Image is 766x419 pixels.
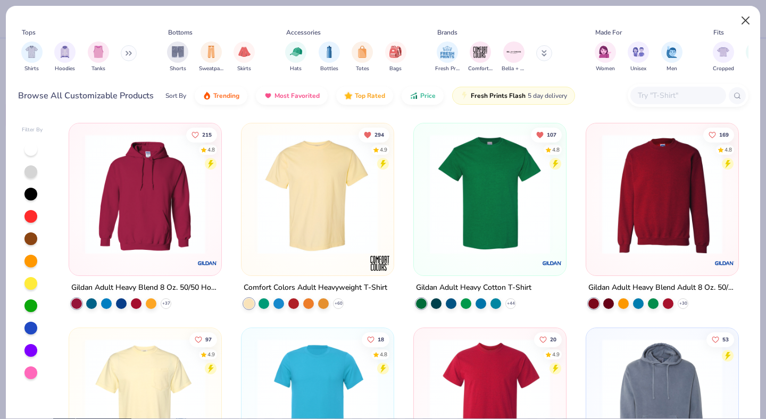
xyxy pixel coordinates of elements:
[468,65,493,73] span: Comfort Colors
[55,65,75,73] span: Hoodies
[542,253,563,274] img: Gildan logo
[380,350,387,358] div: 4.8
[460,91,469,100] img: flash.gif
[88,41,109,73] div: filter for Tanks
[264,91,272,100] img: most_fav.gif
[18,89,154,102] div: Browse All Customizable Products
[468,41,493,73] button: filter button
[359,127,389,142] button: Unlike
[552,146,560,154] div: 4.8
[319,41,340,73] div: filter for Bottles
[237,65,251,73] span: Skirts
[713,41,734,73] div: filter for Cropped
[162,300,170,307] span: + 37
[54,41,76,73] div: filter for Hoodies
[26,46,38,58] img: Shirts Image
[534,332,562,347] button: Like
[555,134,686,254] img: c7959168-479a-4259-8c5e-120e54807d6b
[286,28,321,37] div: Accessories
[637,89,719,102] input: Try "T-Shirt"
[378,337,384,342] span: 18
[666,46,678,58] img: Men Image
[552,350,560,358] div: 4.9
[632,46,645,58] img: Unisex Image
[320,65,338,73] span: Bottles
[54,41,76,73] button: filter button
[725,146,732,154] div: 4.8
[736,11,756,31] button: Close
[713,41,734,73] button: filter button
[234,41,255,73] div: filter for Skirts
[290,65,302,73] span: Hats
[385,41,406,73] div: filter for Bags
[21,41,43,73] button: filter button
[203,132,212,137] span: 215
[285,41,306,73] div: filter for Hats
[374,132,384,137] span: 294
[190,332,218,347] button: Like
[80,134,211,254] img: 01756b78-01f6-4cc6-8d8a-3c30c1a0c8ac
[713,65,734,73] span: Cropped
[595,28,622,37] div: Made For
[197,253,218,274] img: Gildan logo
[588,281,736,295] div: Gildan Adult Heavy Blend Adult 8 Oz. 50/50 Fleece Crew
[344,91,353,100] img: TopRated.gif
[195,87,247,105] button: Trending
[93,46,104,58] img: Tanks Image
[502,65,526,73] span: Bella + Canvas
[199,65,223,73] span: Sweatpants
[506,300,514,307] span: + 44
[208,146,215,154] div: 4.8
[506,44,522,60] img: Bella + Canvas Image
[528,90,567,102] span: 5 day delivery
[531,127,562,142] button: Unlike
[362,332,389,347] button: Like
[205,46,217,58] img: Sweatpants Image
[356,65,369,73] span: Totes
[252,134,383,254] img: 029b8af0-80e6-406f-9fdc-fdf898547912
[165,91,186,100] div: Sort By
[435,41,460,73] div: filter for Fresh Prints
[471,91,526,100] span: Fresh Prints Flash
[285,41,306,73] button: filter button
[661,41,682,73] div: filter for Men
[599,46,611,58] img: Women Image
[468,41,493,73] div: filter for Comfort Colors
[168,28,193,37] div: Bottoms
[452,87,575,105] button: Fresh Prints Flash5 day delivery
[472,44,488,60] img: Comfort Colors Image
[722,337,729,342] span: 53
[290,46,302,58] img: Hats Image
[439,44,455,60] img: Fresh Prints Image
[24,65,39,73] span: Shirts
[383,134,514,254] img: e55d29c3-c55d-459c-bfd9-9b1c499ab3c6
[703,127,734,142] button: Like
[596,65,615,73] span: Women
[502,41,526,73] div: filter for Bella + Canvas
[713,253,735,274] img: Gildan logo
[435,65,460,73] span: Fresh Prints
[199,41,223,73] button: filter button
[355,91,385,100] span: Top Rated
[91,65,105,73] span: Tanks
[238,46,251,58] img: Skirts Image
[679,300,687,307] span: + 30
[595,41,616,73] div: filter for Women
[547,132,556,137] span: 107
[356,46,368,58] img: Totes Image
[719,132,729,137] span: 169
[22,28,36,37] div: Tops
[213,91,239,100] span: Trending
[206,337,212,342] span: 97
[402,87,444,105] button: Price
[550,337,556,342] span: 20
[71,281,219,295] div: Gildan Adult Heavy Blend 8 Oz. 50/50 Hooded Sweatshirt
[502,41,526,73] button: filter button
[199,41,223,73] div: filter for Sweatpants
[21,41,43,73] div: filter for Shirts
[628,41,649,73] button: filter button
[706,332,734,347] button: Like
[713,28,724,37] div: Fits
[167,41,188,73] button: filter button
[274,91,320,100] span: Most Favorited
